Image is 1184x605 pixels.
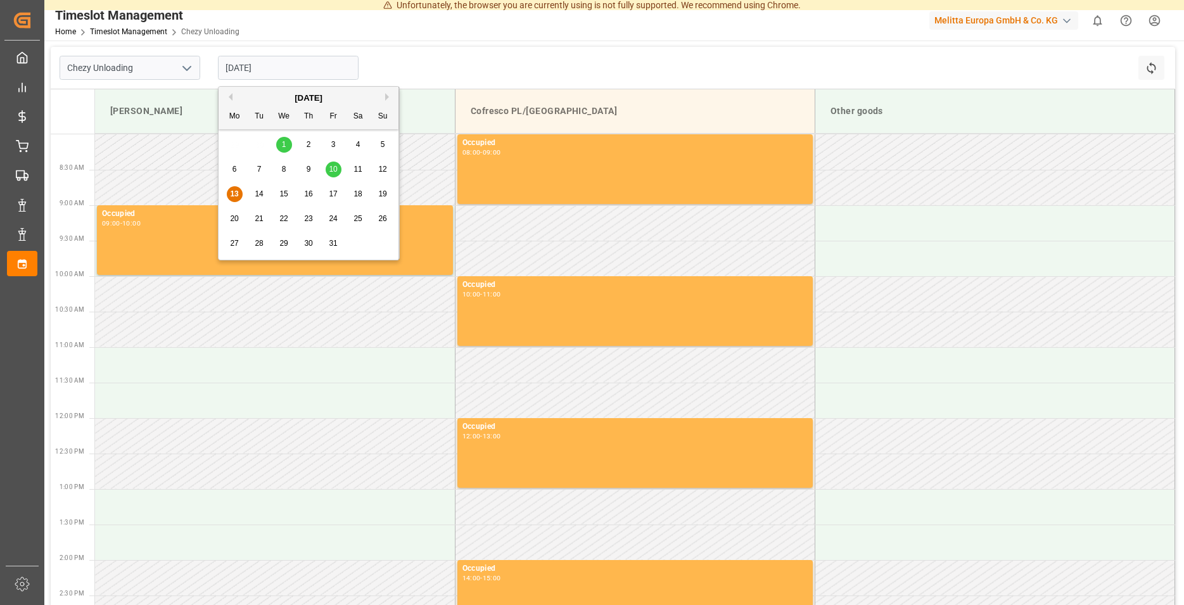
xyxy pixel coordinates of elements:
a: Home [55,27,76,36]
span: 18 [353,189,362,198]
span: 21 [255,214,263,223]
span: 26 [378,214,386,223]
div: - [480,575,482,581]
span: 20 [230,214,238,223]
div: Choose Tuesday, October 14th, 2025 [251,186,267,202]
span: 17 [329,189,337,198]
div: Tu [251,109,267,125]
span: 15 [279,189,288,198]
div: Choose Sunday, October 19th, 2025 [375,186,391,202]
div: - [480,433,482,439]
span: 16 [304,189,312,198]
span: 8 [282,165,286,174]
div: 14:00 [462,575,481,581]
div: Choose Tuesday, October 7th, 2025 [251,162,267,177]
div: Fr [326,109,341,125]
span: 27 [230,239,238,248]
div: 10:00 [462,291,481,297]
div: 13:00 [483,433,501,439]
button: open menu [177,58,196,78]
div: Choose Friday, October 17th, 2025 [326,186,341,202]
div: Choose Saturday, October 18th, 2025 [350,186,366,202]
div: Choose Friday, October 10th, 2025 [326,162,341,177]
div: Choose Wednesday, October 1st, 2025 [276,137,292,153]
span: 31 [329,239,337,248]
span: 10 [329,165,337,174]
div: Sa [350,109,366,125]
div: Melitta Europa GmbH & Co. KG [929,11,1078,30]
input: DD.MM.YYYY [218,56,359,80]
div: - [120,220,122,226]
span: 1:30 PM [60,519,84,526]
div: 08:00 [462,150,481,155]
input: Type to search/select [60,56,200,80]
a: Timeslot Management [90,27,167,36]
div: 12:00 [462,433,481,439]
div: 09:00 [483,150,501,155]
div: Choose Friday, October 24th, 2025 [326,211,341,227]
span: 2:30 PM [60,590,84,597]
span: 29 [279,239,288,248]
div: 09:00 [102,220,120,226]
div: Choose Thursday, October 2nd, 2025 [301,137,317,153]
span: 11:30 AM [55,377,84,384]
span: 23 [304,214,312,223]
div: Choose Wednesday, October 8th, 2025 [276,162,292,177]
div: Choose Saturday, October 4th, 2025 [350,137,366,153]
span: 2 [307,140,311,149]
button: Previous Month [225,93,232,101]
div: - [480,291,482,297]
div: Occupied [462,279,808,291]
div: Occupied [462,421,808,433]
div: month 2025-10 [222,132,395,256]
span: 10:30 AM [55,306,84,313]
div: Choose Wednesday, October 29th, 2025 [276,236,292,252]
span: 11:00 AM [55,341,84,348]
span: 28 [255,239,263,248]
div: Choose Tuesday, October 21st, 2025 [251,211,267,227]
div: Choose Saturday, October 25th, 2025 [350,211,366,227]
div: Timeslot Management [55,6,239,25]
span: 3 [331,140,336,149]
span: 12 [378,165,386,174]
div: Choose Thursday, October 16th, 2025 [301,186,317,202]
span: 6 [232,165,237,174]
div: Choose Sunday, October 26th, 2025 [375,211,391,227]
div: Choose Monday, October 27th, 2025 [227,236,243,252]
div: Occupied [102,208,448,220]
div: Su [375,109,391,125]
div: We [276,109,292,125]
div: Th [301,109,317,125]
button: Next Month [385,93,393,101]
div: Mo [227,109,243,125]
div: Choose Thursday, October 23rd, 2025 [301,211,317,227]
div: Choose Monday, October 13th, 2025 [227,186,243,202]
div: Choose Tuesday, October 28th, 2025 [251,236,267,252]
div: Choose Thursday, October 30th, 2025 [301,236,317,252]
span: 14 [255,189,263,198]
span: 8:30 AM [60,164,84,171]
span: 30 [304,239,312,248]
button: Help Center [1112,6,1140,35]
span: 12:00 PM [55,412,84,419]
div: Occupied [462,563,808,575]
div: 10:00 [122,220,141,226]
span: 1 [282,140,286,149]
div: 11:00 [483,291,501,297]
span: 22 [279,214,288,223]
span: 10:00 AM [55,271,84,277]
button: show 0 new notifications [1083,6,1112,35]
span: 9 [307,165,311,174]
div: Choose Monday, October 20th, 2025 [227,211,243,227]
div: Other goods [825,99,1164,123]
span: 9:30 AM [60,235,84,242]
span: 4 [356,140,360,149]
span: 7 [257,165,262,174]
div: [DATE] [219,92,398,105]
span: 25 [353,214,362,223]
button: Melitta Europa GmbH & Co. KG [929,8,1083,32]
div: Choose Thursday, October 9th, 2025 [301,162,317,177]
span: 19 [378,189,386,198]
div: Cofresco PL/[GEOGRAPHIC_DATA] [466,99,805,123]
div: Choose Wednesday, October 15th, 2025 [276,186,292,202]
